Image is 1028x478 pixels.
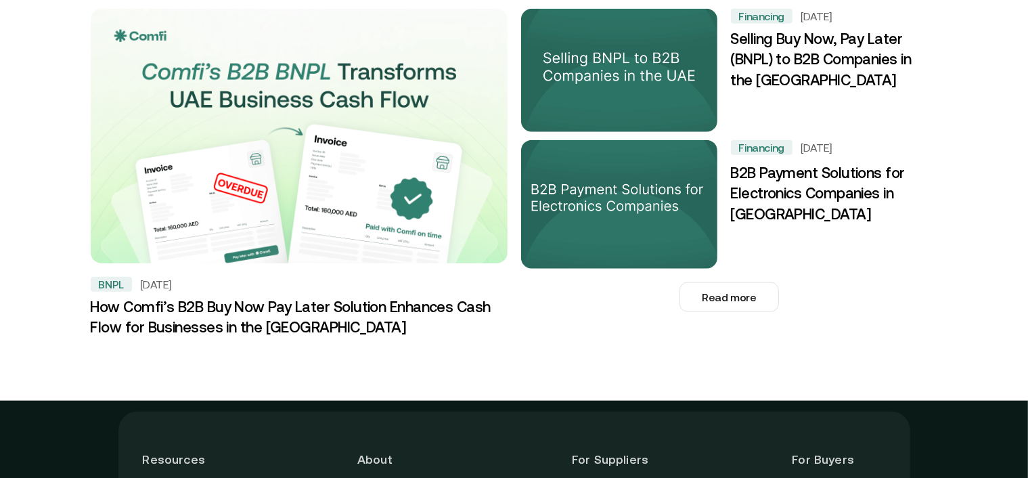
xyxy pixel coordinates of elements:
button: Read more [679,282,778,312]
img: Learn how B2B payment solutions are changing the UAE electronics industry. Learn about trends, ch... [521,140,717,269]
img: Learn about the benefits of Buy Now, Pay Later (BNPL)for B2B companies in the UAE and how embedde... [521,9,717,132]
div: Financing [731,9,792,24]
div: Financing [731,140,792,155]
img: In recent years, the Buy Now Pay Later (BNPL) market has seen significant growth, especially in t... [91,9,508,280]
h5: [DATE] [140,278,172,291]
div: BNPL [91,277,132,292]
h5: [DATE] [801,141,832,154]
a: In recent years, the Buy Now Pay Later (BNPL) market has seen significant growth, especially in t... [88,6,510,347]
a: Learn how B2B payment solutions are changing the UAE electronics industry. Learn about trends, ch... [518,137,941,271]
h3: Selling Buy Now, Pay Later (BNPL) to B2B Companies in the [GEOGRAPHIC_DATA] [731,29,930,93]
h3: How Comfi’s B2B Buy Now Pay Later Solution Enhances Cash Flow for Businesses in the [GEOGRAPHIC_D... [91,297,508,339]
h5: [DATE] [801,9,832,23]
a: Read more [518,282,941,312]
a: Learn about the benefits of Buy Now, Pay Later (BNPL)for B2B companies in the UAE and how embedde... [518,6,941,135]
h3: B2B Payment Solutions for Electronics Companies in [GEOGRAPHIC_DATA] [731,163,930,227]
